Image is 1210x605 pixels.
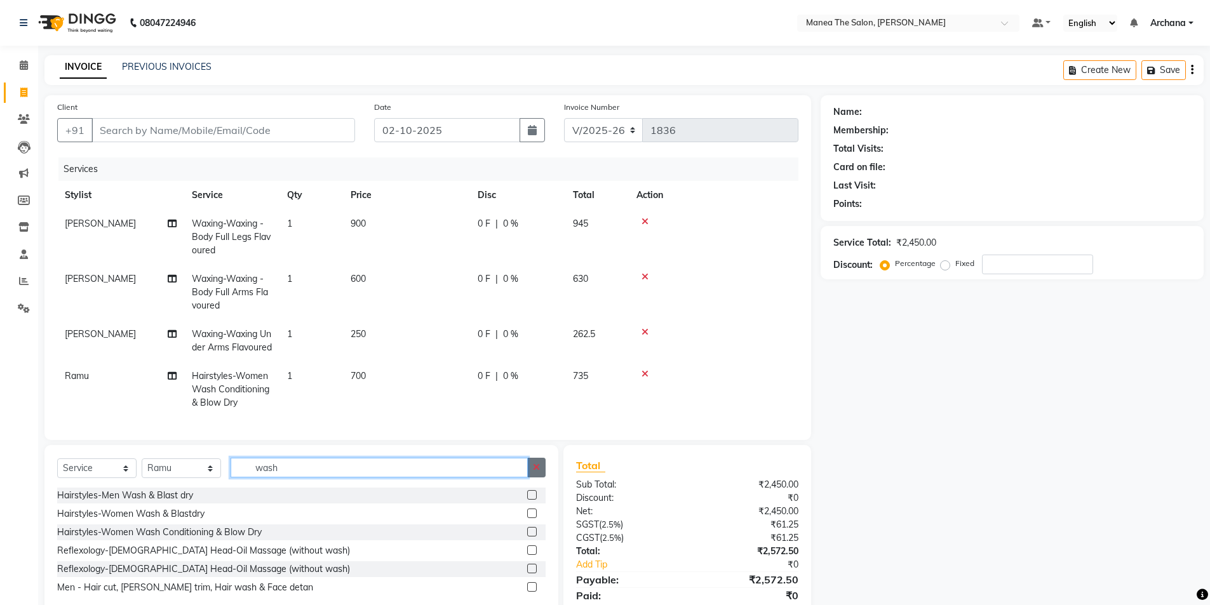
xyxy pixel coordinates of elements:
[567,572,687,587] div: Payable:
[57,102,77,113] label: Client
[192,273,268,311] span: Waxing-Waxing - Body Full Arms Flavoured
[567,588,687,603] div: Paid:
[32,5,119,41] img: logo
[629,181,798,209] th: Action
[687,491,808,505] div: ₹0
[567,478,687,491] div: Sub Total:
[602,533,621,543] span: 2.5%
[351,218,366,229] span: 900
[576,459,605,472] span: Total
[1141,60,1186,80] button: Save
[567,505,687,518] div: Net:
[478,369,490,383] span: 0 F
[495,328,498,341] span: |
[896,236,936,249] div: ₹2,450.00
[495,272,498,286] span: |
[573,328,595,340] span: 262.5
[833,179,876,192] div: Last Visit:
[576,519,599,530] span: SGST
[279,181,343,209] th: Qty
[567,545,687,558] div: Total:
[287,370,292,382] span: 1
[192,370,269,408] span: Hairstyles-Women Wash Conditioning & Blow Dry
[57,181,184,209] th: Stylist
[564,102,619,113] label: Invoice Number
[1063,60,1136,80] button: Create New
[687,588,808,603] div: ₹0
[57,526,262,539] div: Hairstyles-Women Wash Conditioning & Blow Dry
[833,236,891,249] div: Service Total:
[833,124,889,137] div: Membership:
[65,273,136,284] span: [PERSON_NAME]
[351,328,366,340] span: 250
[833,197,862,211] div: Points:
[567,518,687,531] div: ( )
[57,581,313,594] div: Men - Hair cut, [PERSON_NAME] trim, Hair wash & Face detan
[503,369,518,383] span: 0 %
[287,273,292,284] span: 1
[573,370,588,382] span: 735
[573,218,588,229] span: 945
[65,218,136,229] span: [PERSON_NAME]
[122,61,212,72] a: PREVIOUS INVOICES
[351,273,366,284] span: 600
[495,217,498,230] span: |
[503,272,518,286] span: 0 %
[184,181,279,209] th: Service
[833,258,873,272] div: Discount:
[478,217,490,230] span: 0 F
[687,518,808,531] div: ₹61.25
[1150,17,1186,30] span: Archana
[602,519,621,529] span: 2.5%
[503,328,518,341] span: 0 %
[470,181,565,209] th: Disc
[573,273,588,284] span: 630
[565,181,629,209] th: Total
[57,507,205,521] div: Hairstyles-Women Wash & Blastdry
[57,489,193,502] div: Hairstyles-Men Wash & Blast dry
[567,531,687,545] div: ( )
[833,161,885,174] div: Card on file:
[478,272,490,286] span: 0 F
[192,218,271,256] span: Waxing-Waxing - Body Full Legs Flavoured
[833,105,862,119] div: Name:
[287,328,292,340] span: 1
[374,102,391,113] label: Date
[687,505,808,518] div: ₹2,450.00
[567,558,707,571] a: Add Tip
[192,328,272,353] span: Waxing-Waxing Under Arms Flavoured
[343,181,470,209] th: Price
[955,258,974,269] label: Fixed
[351,370,366,382] span: 700
[567,491,687,505] div: Discount:
[287,218,292,229] span: 1
[708,558,808,571] div: ₹0
[478,328,490,341] span: 0 F
[65,370,89,382] span: Ramu
[687,572,808,587] div: ₹2,572.50
[140,5,196,41] b: 08047224946
[687,531,808,545] div: ₹61.25
[91,118,355,142] input: Search by Name/Mobile/Email/Code
[495,369,498,383] span: |
[687,478,808,491] div: ₹2,450.00
[57,544,350,557] div: Reflexology-[DEMOGRAPHIC_DATA] Head-Oil Massage (without wash)
[65,328,136,340] span: [PERSON_NAME]
[58,157,808,181] div: Services
[57,118,93,142] button: +91
[57,562,350,576] div: Reflexology-[DEMOGRAPHIC_DATA] Head-Oil Massage (without wash)
[503,217,518,230] span: 0 %
[895,258,936,269] label: Percentage
[60,56,107,79] a: INVOICE
[231,458,528,477] input: Search or Scan
[833,142,884,156] div: Total Visits:
[576,532,600,543] span: CGST
[687,545,808,558] div: ₹2,572.50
